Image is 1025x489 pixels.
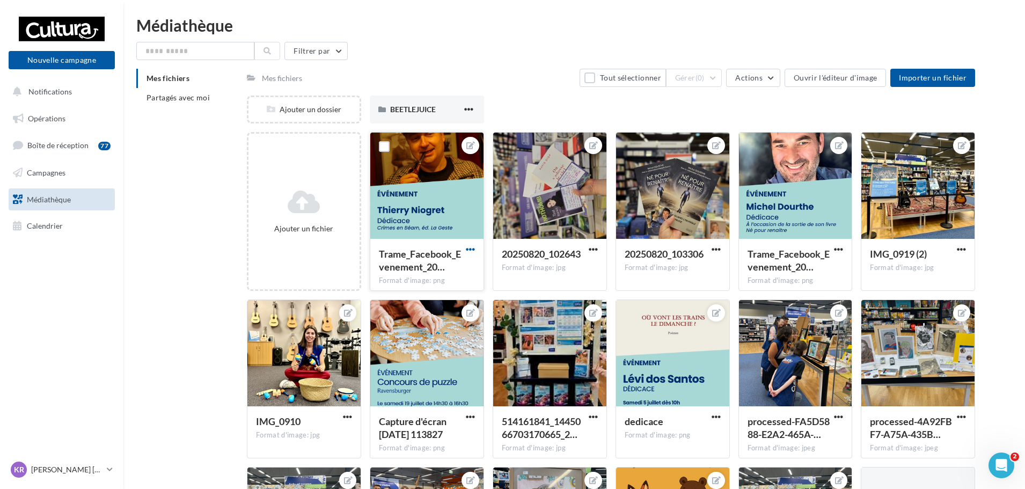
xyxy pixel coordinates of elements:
[379,443,475,453] div: Format d'image: png
[625,248,704,260] span: 20250820_103306
[9,51,115,69] button: Nouvelle campagne
[748,248,830,273] span: Trame_Facebook_Evenement_2024_Digitaleo.pptx (2)
[27,194,71,203] span: Médiathèque
[870,248,927,260] span: IMG_0919 (2)
[14,464,24,475] span: KR
[502,248,581,260] span: 20250820_102643
[147,74,189,83] span: Mes fichiers
[27,168,65,177] span: Campagnes
[379,415,446,440] span: Capture d'écran 2025-07-11 113827
[262,73,302,84] div: Mes fichiers
[256,430,352,440] div: Format d'image: jpg
[31,464,102,475] p: [PERSON_NAME] [PERSON_NAME]
[785,69,886,87] button: Ouvrir l'éditeur d'image
[748,276,844,286] div: Format d'image: png
[1011,452,1019,461] span: 2
[899,73,967,82] span: Importer un fichier
[6,162,117,184] a: Campagnes
[726,69,780,87] button: Actions
[28,114,65,123] span: Opérations
[9,459,115,480] a: KR [PERSON_NAME] [PERSON_NAME]
[870,443,966,453] div: Format d'image: jpeg
[870,415,952,440] span: processed-4A92FBF7-A75A-435B-BE59-0D4E1553DCCF
[6,215,117,237] a: Calendrier
[748,415,830,440] span: processed-FA5D5888-E2A2-465A-904F-DDE02D0DCEDB
[695,74,705,82] span: (0)
[27,221,63,230] span: Calendrier
[502,415,581,440] span: 514161841_1445066703170665_2978931190075606949_n
[989,452,1014,478] iframe: Intercom live chat
[379,276,475,286] div: Format d'image: png
[379,248,461,273] span: Trame_Facebook_Evenement_2024_Digitaleo.pptx (4)
[625,263,721,273] div: Format d'image: jpg
[735,73,762,82] span: Actions
[625,430,721,440] div: Format d'image: png
[6,134,117,157] a: Boîte de réception77
[502,263,598,273] div: Format d'image: jpg
[284,42,348,60] button: Filtrer par
[147,93,210,102] span: Partagés avec moi
[890,69,975,87] button: Importer un fichier
[625,415,663,427] span: dedicace
[28,87,72,96] span: Notifications
[6,81,113,103] button: Notifications
[666,69,722,87] button: Gérer(0)
[748,443,844,453] div: Format d'image: jpeg
[248,104,360,115] div: Ajouter un dossier
[870,263,966,273] div: Format d'image: jpg
[390,105,436,114] span: BEETLEJUICE
[253,223,355,234] div: Ajouter un fichier
[256,415,301,427] span: IMG_0910
[98,142,111,150] div: 77
[27,141,89,150] span: Boîte de réception
[502,443,598,453] div: Format d'image: jpg
[6,188,117,211] a: Médiathèque
[136,17,1012,33] div: Médiathèque
[6,107,117,130] a: Opérations
[580,69,665,87] button: Tout sélectionner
